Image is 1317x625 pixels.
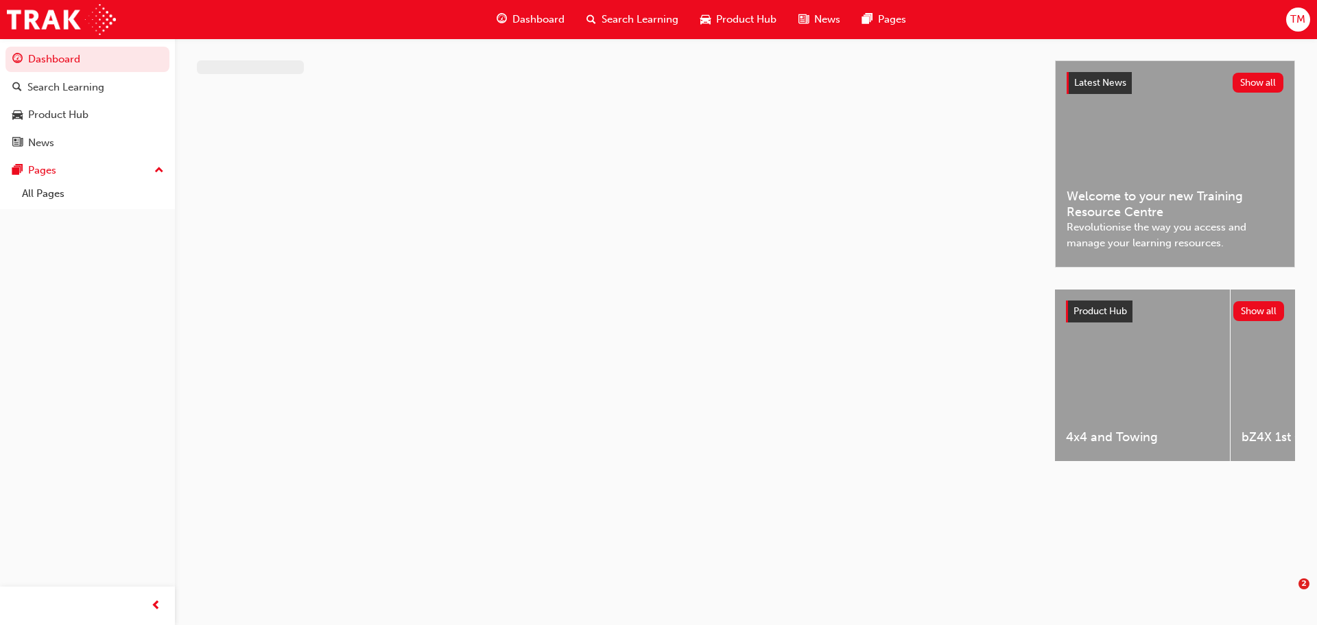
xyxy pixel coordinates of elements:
button: TM [1286,8,1310,32]
span: TM [1290,12,1305,27]
span: pages-icon [12,165,23,177]
a: Latest NewsShow all [1067,72,1283,94]
a: Dashboard [5,47,169,72]
a: All Pages [16,183,169,204]
a: news-iconNews [787,5,851,34]
a: Product Hub [5,102,169,128]
img: Trak [7,4,116,35]
div: Product Hub [28,107,88,123]
button: Pages [5,158,169,183]
span: News [814,12,840,27]
a: search-iconSearch Learning [576,5,689,34]
span: news-icon [12,137,23,150]
span: guage-icon [12,54,23,66]
span: 4x4 and Towing [1066,429,1219,445]
a: Search Learning [5,75,169,100]
a: 4x4 and Towing [1055,290,1230,461]
button: Show all [1233,73,1284,93]
span: Pages [878,12,906,27]
a: Latest NewsShow allWelcome to your new Training Resource CentreRevolutionise the way you access a... [1055,60,1295,268]
button: DashboardSearch LearningProduct HubNews [5,44,169,158]
span: car-icon [12,109,23,121]
div: Search Learning [27,80,104,95]
span: pages-icon [862,11,873,28]
span: Dashboard [512,12,565,27]
iframe: Intercom live chat [1270,578,1303,611]
div: Pages [28,163,56,178]
span: Product Hub [1073,305,1127,317]
span: up-icon [154,162,164,180]
span: search-icon [586,11,596,28]
span: Latest News [1074,77,1126,89]
div: News [28,135,54,151]
a: pages-iconPages [851,5,917,34]
span: Revolutionise the way you access and manage your learning resources. [1067,220,1283,250]
a: Product HubShow all [1066,300,1284,322]
span: Welcome to your new Training Resource Centre [1067,189,1283,220]
button: Show all [1233,301,1285,321]
span: search-icon [12,82,22,94]
a: car-iconProduct Hub [689,5,787,34]
span: news-icon [798,11,809,28]
span: guage-icon [497,11,507,28]
span: car-icon [700,11,711,28]
span: 2 [1298,578,1309,589]
span: prev-icon [151,598,161,615]
a: News [5,130,169,156]
a: guage-iconDashboard [486,5,576,34]
span: Search Learning [602,12,678,27]
span: Product Hub [716,12,776,27]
